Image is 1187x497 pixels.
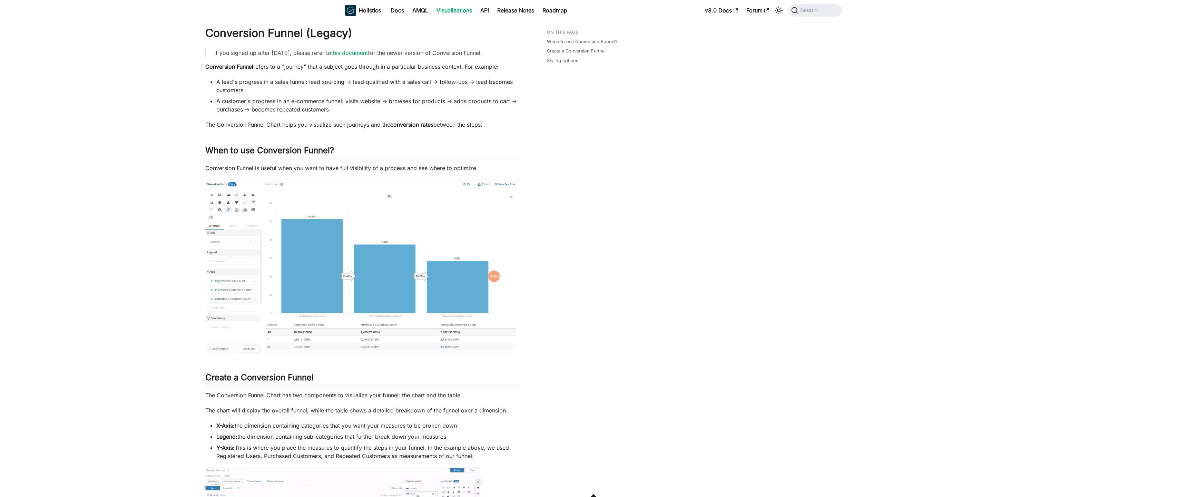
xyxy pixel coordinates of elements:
a: Visualizations [432,5,476,16]
a: Styling options [547,57,578,64]
p: The Conversion Funnel Chart has two components to visualize your funnel: the chart and the table. [205,391,519,399]
a: Docs [386,5,408,16]
a: Create a Conversion Funnel [547,48,606,54]
a: Release Notes [493,5,538,16]
a: this document [331,49,368,56]
strong: Y-Axis: [216,444,235,451]
li: This is where you place the measures to quantify the steps in your funnel. In the example above, ... [216,444,519,460]
strong: X-Axis: [216,422,235,429]
li: A lead's progress in a sales funnel: lead sourcing → lead qualified with a sales call → follow-up... [216,78,519,94]
a: v3.0 Docs [701,5,742,16]
span: Search [798,7,822,13]
a: HolisticsHolisticsHolistics [345,5,381,16]
a: Roadmap [538,5,571,16]
button: Search (Command+K) [788,4,842,17]
p: If you signed up after [DATE], please refer to for the newer version of Conversion Funnel. [214,49,511,57]
strong: Legend: [216,433,237,440]
h1: Conversion Funnel (Legacy) [205,26,519,40]
img: Holistics [345,5,356,16]
p: The Conversion Funnel Chart helps you visualize such journeys and the between the steps. [205,120,519,129]
button: Switch between dark and light mode (currently system mode) [773,5,784,16]
p: refers to a "journey" that a subject goes through in a particular business context. For example: [205,62,519,71]
a: When to use Conversion Funnel? [547,38,618,45]
strong: Conversion Funnel [205,63,253,70]
h2: Create a Conversion Funnel [205,372,519,386]
b: Holistics [359,6,381,14]
h2: When to use Conversion Funnel? [205,145,519,158]
a: Forum [742,5,773,16]
a: AMQL [408,5,432,16]
a: API [476,5,493,16]
p: The chart will display the overall funnel, while the table shows a detailed breakdown of the funn... [205,406,519,415]
li: the dimension containing categories that you want your measures to be broken down [216,421,519,430]
p: Conversion Funnel is useful when you want to have full visibility of a process and see where to o... [205,164,519,172]
li: A customer's progress in an e-commerce funnel: visits website → browses for products → adds produ... [216,97,519,114]
strong: conversion rates [390,121,433,128]
li: the dimension containing sub-categories that further break down your measures [216,432,519,441]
